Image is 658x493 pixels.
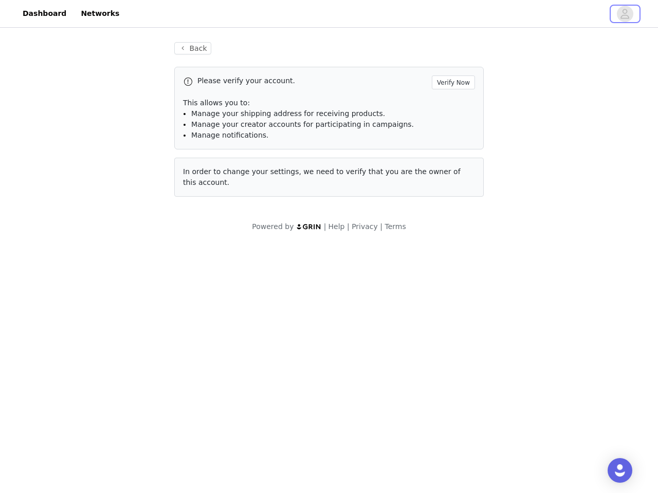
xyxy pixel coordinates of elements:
[347,222,350,231] span: |
[608,458,632,483] div: Open Intercom Messenger
[380,222,382,231] span: |
[174,42,211,54] button: Back
[191,109,385,118] span: Manage your shipping address for receiving products.
[183,167,461,186] span: In order to change your settings, we need to verify that you are the owner of this account.
[352,222,378,231] a: Privacy
[432,75,475,89] button: Verify Now
[191,131,269,139] span: Manage notifications.
[296,223,322,230] img: logo
[75,2,125,25] a: Networks
[328,222,345,231] a: Help
[197,75,428,86] p: Please verify your account.
[385,222,406,231] a: Terms
[324,222,326,231] span: |
[620,6,630,22] div: avatar
[191,120,414,128] span: Manage your creator accounts for participating in campaigns.
[183,98,475,108] p: This allows you to:
[16,2,72,25] a: Dashboard
[252,222,294,231] span: Powered by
